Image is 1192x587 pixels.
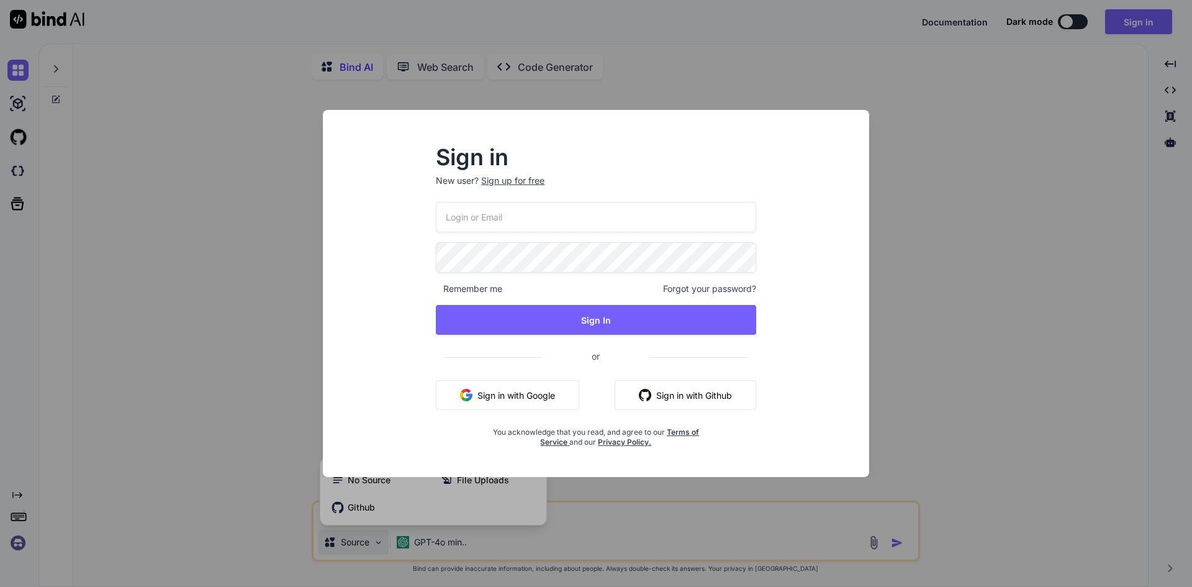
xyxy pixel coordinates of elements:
p: New user? [436,175,756,202]
div: You acknowledge that you read, and agree to our and our [489,420,703,447]
img: google [460,389,472,401]
a: Terms of Service [540,427,699,447]
img: github [639,389,651,401]
span: Remember me [436,283,502,295]
a: Privacy Policy. [598,437,651,447]
div: Sign up for free [481,175,544,187]
span: or [542,341,649,371]
span: Forgot your password? [663,283,756,295]
button: Sign in with Github [615,380,756,410]
button: Sign in with Google [436,380,579,410]
input: Login or Email [436,202,756,232]
button: Sign In [436,305,756,335]
h2: Sign in [436,147,756,167]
